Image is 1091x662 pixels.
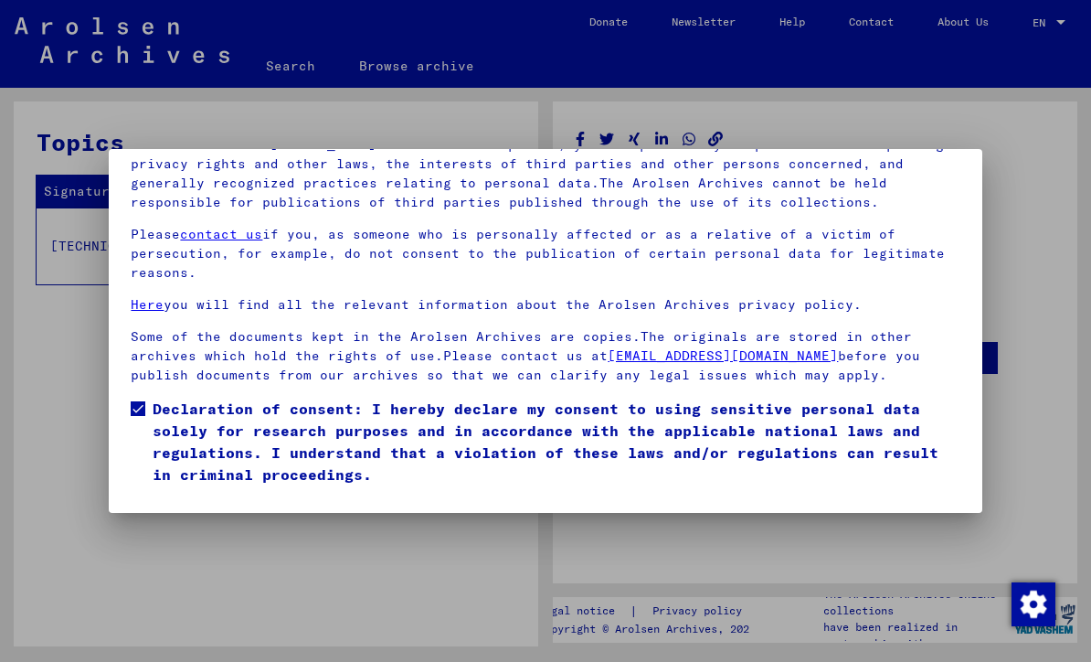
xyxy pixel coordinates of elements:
a: Here [131,296,164,313]
p: you will find all the relevant information about the Arolsen Archives privacy policy. [131,295,959,315]
span: Declaration of consent: I hereby declare my consent to using sensitive personal data solely for r... [153,398,959,486]
p: Some of the documents kept in the Arolsen Archives are copies.The originals are stored in other a... [131,327,959,385]
img: Change consent [1012,582,1055,626]
a: [EMAIL_ADDRESS][DOMAIN_NAME] [608,347,838,364]
p: Please if you, as someone who is personally affected or as a relative of a victim of persecution,... [131,225,959,283]
a: contact us [180,226,262,242]
p: Please note that this portal on victims of Nazi [MEDICAL_DATA] contains sensitive data on identif... [131,116,959,212]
